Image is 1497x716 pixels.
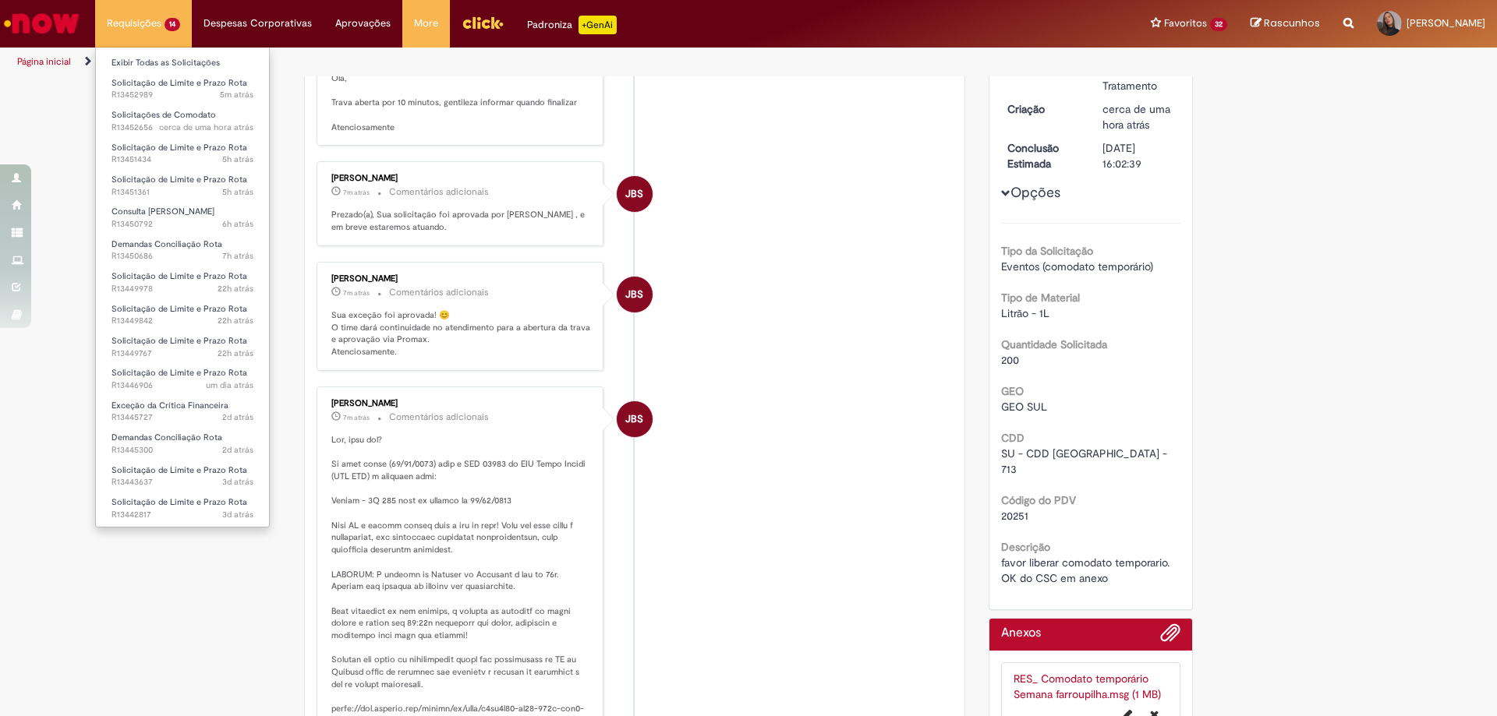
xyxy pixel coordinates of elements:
[96,268,269,297] a: Aberto R13449978 : Solicitação de Limite e Prazo Rota
[996,140,1092,171] dt: Conclusão Estimada
[111,206,214,217] span: Consulta [PERSON_NAME]
[389,286,489,299] small: Comentários adicionais
[1001,244,1093,258] b: Tipo da Solicitação
[1001,540,1050,554] b: Descrição
[222,476,253,488] time: 25/08/2025 11:09:17
[218,283,253,295] span: 22h atrás
[96,107,269,136] a: Aberto R13452656 : Solicitações de Comodato
[625,400,643,438] span: JBS
[222,218,253,230] span: 6h atrás
[96,462,269,491] a: Aberto R13443637 : Solicitação de Limite e Prazo Rota
[218,315,253,326] span: 22h atrás
[111,186,253,199] span: R13451361
[1164,16,1207,31] span: Favoritos
[343,188,370,197] span: 7m atrás
[527,16,617,34] div: Padroniza
[389,185,489,199] small: Comentários adicionais
[1407,16,1485,30] span: [PERSON_NAME]
[111,109,216,121] span: Solicitações de Comodato
[96,55,269,72] a: Exibir Todas as Solicitações
[1001,291,1080,305] b: Tipo de Material
[222,509,253,520] time: 25/08/2025 08:46:38
[111,432,222,443] span: Demandas Conciliação Rota
[1001,306,1049,320] span: Litrão - 1L
[96,301,269,330] a: Aberto R13449842 : Solicitação de Limite e Prazo Rota
[111,379,253,392] span: R13446906
[414,16,438,31] span: More
[343,413,370,422] time: 27/08/2025 15:02:24
[111,77,247,89] span: Solicitação de Limite e Prazo Rota
[222,186,253,198] span: 5h atrás
[1001,556,1173,585] span: favor liberar comodato temporario. OK do CSC em anexo
[1251,16,1320,31] a: Rascunhos
[111,174,247,185] span: Solicitação de Limite e Prazo Rota
[222,218,253,230] time: 27/08/2025 08:45:26
[111,303,247,315] span: Solicitação de Limite e Prazo Rota
[1160,623,1180,651] button: Adicionar anexos
[111,153,253,166] span: R13451434
[111,283,253,295] span: R13449978
[218,347,253,359] span: 22h atrás
[1001,337,1107,351] b: Quantidade Solicitada
[203,16,312,31] span: Despesas Corporativas
[1001,384,1024,398] b: GEO
[1001,400,1047,414] span: GEO SUL
[159,122,253,133] span: cerca de uma hora atrás
[111,218,253,231] span: R13450792
[96,494,269,523] a: Aberto R13442817 : Solicitação de Limite e Prazo Rota
[1001,446,1170,476] span: SU - CDD [GEOGRAPHIC_DATA] - 713
[617,401,653,437] div: Jacqueline Batista Shiota
[96,236,269,265] a: Aberto R13450686 : Demandas Conciliação Rota
[12,48,986,76] ul: Trilhas de página
[617,176,653,212] div: Jacqueline Batista Shiota
[579,16,617,34] p: +GenAi
[1014,672,1161,701] a: RES_ Comodato temporário Semana farroupilha.msg (1 MB)
[1001,259,1153,273] span: Eventos (comodato temporário)
[111,476,253,489] span: R13443637
[222,153,253,165] span: 5h atrás
[17,55,71,68] a: Página inicial
[111,347,253,360] span: R13449767
[220,89,253,101] span: 5m atrás
[343,288,370,298] span: 7m atrás
[1102,140,1175,171] div: [DATE] 16:02:39
[1102,62,1175,93] div: Em Tratamento
[111,496,247,508] span: Solicitação de Limite e Prazo Rota
[331,399,591,408] div: [PERSON_NAME]
[96,139,269,168] a: Aberto R13451434 : Solicitação de Limite e Prazo Rota
[96,429,269,458] a: Aberto R13445300 : Demandas Conciliação Rota
[222,509,253,520] span: 3d atrás
[111,315,253,327] span: R13449842
[218,283,253,295] time: 26/08/2025 17:29:42
[218,315,253,326] time: 26/08/2025 17:08:47
[111,464,247,476] span: Solicitação de Limite e Prazo Rota
[222,250,253,262] time: 27/08/2025 08:15:01
[331,174,591,183] div: [PERSON_NAME]
[1102,102,1170,132] span: cerca de uma hora atrás
[996,101,1092,117] dt: Criação
[1102,102,1170,132] time: 27/08/2025 14:06:50
[343,288,370,298] time: 27/08/2025 15:02:31
[96,365,269,393] a: Aberto R13446906 : Solicitação de Limite e Prazo Rota
[111,270,247,282] span: Solicitação de Limite e Prazo Rota
[222,444,253,456] span: 2d atrás
[1001,509,1028,523] span: 20251
[95,47,270,527] ul: Requisições
[343,188,370,197] time: 27/08/2025 15:02:39
[96,171,269,200] a: Aberto R13451361 : Solicitação de Limite e Prazo Rota
[111,335,247,347] span: Solicitação de Limite e Prazo Rota
[1001,493,1076,507] b: Código do PDV
[111,509,253,521] span: R13442817
[111,250,253,263] span: R13450686
[1210,18,1227,31] span: 32
[222,411,253,423] time: 25/08/2025 17:10:33
[220,89,253,101] time: 27/08/2025 15:04:34
[222,476,253,488] span: 3d atrás
[111,89,253,101] span: R13452989
[1001,353,1019,367] span: 200
[1001,431,1025,445] b: CDD
[111,411,253,424] span: R13445727
[111,122,253,134] span: R13452656
[1264,16,1320,30] span: Rascunhos
[96,333,269,362] a: Aberto R13449767 : Solicitação de Limite e Prazo Rota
